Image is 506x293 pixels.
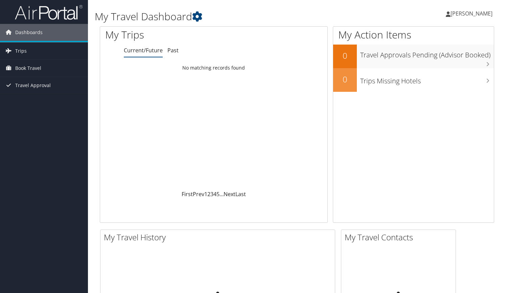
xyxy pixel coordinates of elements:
a: 4 [213,190,216,198]
h1: My Trips [105,28,228,42]
a: 0Trips Missing Hotels [333,68,494,92]
td: No matching records found [100,62,327,74]
a: 1 [204,190,207,198]
a: Prev [193,190,204,198]
span: Trips [15,43,27,59]
a: Current/Future [124,47,163,54]
a: Next [224,190,235,198]
span: … [220,190,224,198]
span: [PERSON_NAME] [451,10,492,17]
a: 2 [207,190,210,198]
a: Last [235,190,246,198]
span: Dashboards [15,24,43,41]
h1: My Travel Dashboard [95,9,364,24]
a: 0Travel Approvals Pending (Advisor Booked) [333,45,494,68]
a: Past [167,47,179,54]
h2: 0 [333,74,357,85]
span: Book Travel [15,60,41,77]
h2: 0 [333,50,357,61]
a: 3 [210,190,213,198]
h3: Travel Approvals Pending (Advisor Booked) [360,47,494,60]
a: 5 [216,190,220,198]
h3: Trips Missing Hotels [360,73,494,86]
img: airportal-logo.png [15,4,83,20]
a: [PERSON_NAME] [446,3,499,24]
h2: My Travel History [104,232,335,243]
a: First [182,190,193,198]
h2: My Travel Contacts [345,232,456,243]
span: Travel Approval [15,77,51,94]
h1: My Action Items [333,28,494,42]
